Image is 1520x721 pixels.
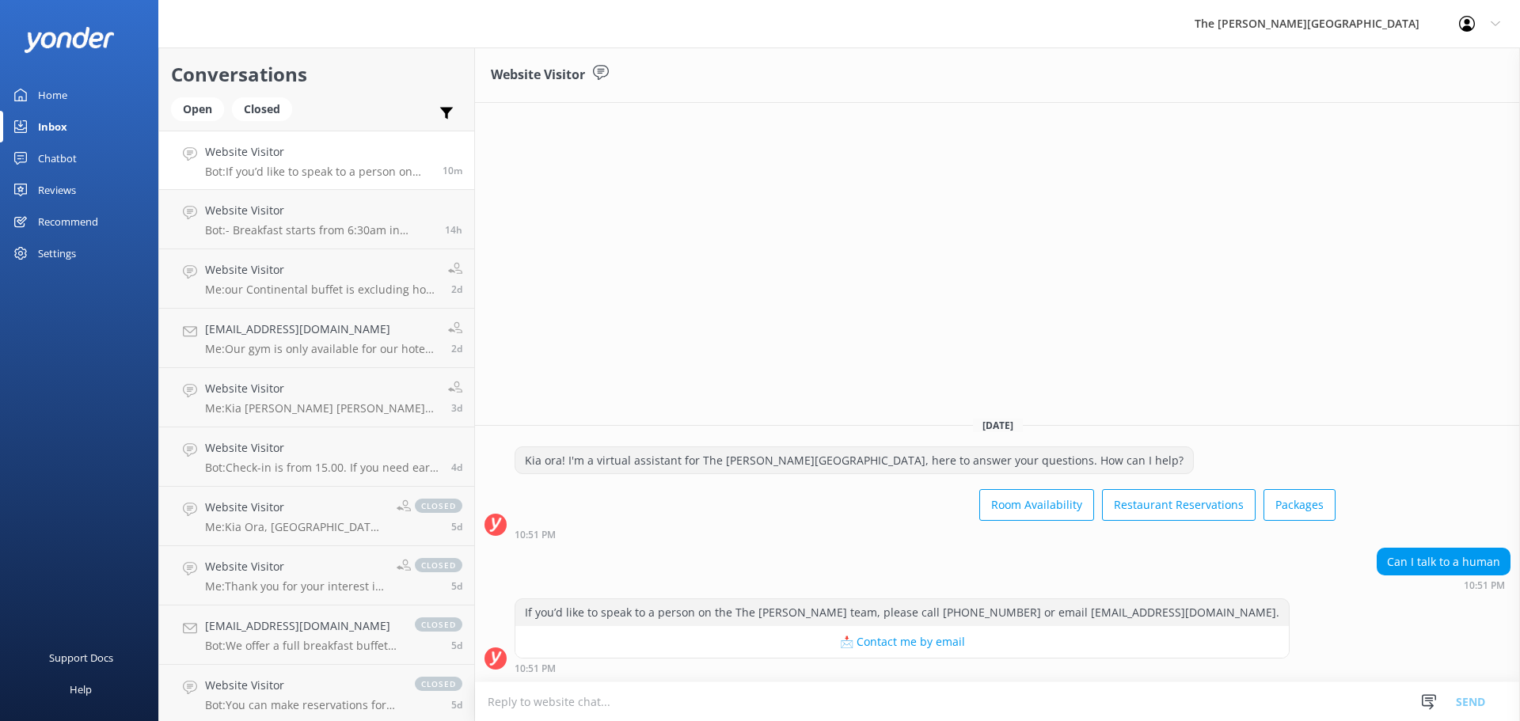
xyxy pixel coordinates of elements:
[1377,579,1510,590] div: Aug 24 2025 10:51pm (UTC +12:00) Pacific/Auckland
[171,100,232,117] a: Open
[445,223,462,237] span: Aug 24 2025 08:58am (UTC +12:00) Pacific/Auckland
[451,401,462,415] span: Aug 21 2025 05:40am (UTC +12:00) Pacific/Auckland
[451,283,462,296] span: Aug 22 2025 02:15pm (UTC +12:00) Pacific/Auckland
[515,447,1193,474] div: Kia ora! I'm a virtual assistant for The [PERSON_NAME][GEOGRAPHIC_DATA], here to answer your ques...
[159,190,474,249] a: Website VisitorBot:- Breakfast starts from 6:30am in Summer and Spring and from 7:00am in Autumn ...
[515,529,1336,540] div: Aug 24 2025 10:51pm (UTC +12:00) Pacific/Auckland
[159,427,474,487] a: Website VisitorBot:Check-in is from 15.00. If you need early check-in, it's subject to availabili...
[205,342,436,356] p: Me: Our gym is only available for our hotel guests.
[159,131,474,190] a: Website VisitorBot:If you’d like to speak to a person on the The [PERSON_NAME] team, please call ...
[232,100,300,117] a: Closed
[205,283,436,297] p: Me: our Continental buffet is excluding hot food.
[159,605,474,665] a: [EMAIL_ADDRESS][DOMAIN_NAME]Bot:We offer a full breakfast buffet all year around except May and J...
[451,461,462,474] span: Aug 20 2025 05:29pm (UTC +12:00) Pacific/Auckland
[38,79,67,111] div: Home
[205,321,436,338] h4: [EMAIL_ADDRESS][DOMAIN_NAME]
[171,97,224,121] div: Open
[205,617,399,635] h4: [EMAIL_ADDRESS][DOMAIN_NAME]
[415,677,462,691] span: closed
[49,642,113,674] div: Support Docs
[205,698,399,712] p: Bot: You can make reservations for the True South Dining Room online at [URL][DOMAIN_NAME]. For l...
[443,164,462,177] span: Aug 24 2025 10:51pm (UTC +12:00) Pacific/Auckland
[205,439,439,457] h4: Website Visitor
[205,579,385,594] p: Me: Thank you for your interest in dining with us at True South Dining Room. While our Snack Food...
[205,499,385,516] h4: Website Visitor
[515,626,1289,658] button: 📩 Contact me by email
[451,520,462,533] span: Aug 19 2025 06:51pm (UTC +12:00) Pacific/Auckland
[38,174,76,206] div: Reviews
[451,342,462,355] span: Aug 22 2025 02:09pm (UTC +12:00) Pacific/Auckland
[515,599,1289,626] div: If you’d like to speak to a person on the The [PERSON_NAME] team, please call [PHONE_NUMBER] or e...
[205,165,431,179] p: Bot: If you’d like to speak to a person on the The [PERSON_NAME] team, please call [PHONE_NUMBER]...
[979,489,1094,521] button: Room Availability
[38,111,67,142] div: Inbox
[205,223,433,237] p: Bot: - Breakfast starts from 6:30am in Summer and Spring and from 7:00am in Autumn and Winter. - ...
[1263,489,1336,521] button: Packages
[159,368,474,427] a: Website VisitorMe:Kia [PERSON_NAME] [PERSON_NAME], Thank you for your message, Wi will send you t...
[515,530,556,540] strong: 10:51 PM
[205,261,436,279] h4: Website Visitor
[159,487,474,546] a: Website VisitorMe:Kia Ora, [GEOGRAPHIC_DATA][PERSON_NAME] is located on [STREET_ADDRESS]. Distanc...
[38,206,98,237] div: Recommend
[415,558,462,572] span: closed
[451,639,462,652] span: Aug 19 2025 04:40pm (UTC +12:00) Pacific/Auckland
[205,202,433,219] h4: Website Visitor
[451,579,462,593] span: Aug 19 2025 06:46pm (UTC +12:00) Pacific/Auckland
[159,546,474,605] a: Website VisitorMe:Thank you for your interest in dining with us at True South Dining Room. While ...
[159,249,474,309] a: Website VisitorMe:our Continental buffet is excluding hot food.2d
[1377,548,1510,575] div: Can I talk to a human
[205,401,436,416] p: Me: Kia [PERSON_NAME] [PERSON_NAME], Thank you for your message, Wi will send you the receipt to ...
[232,97,292,121] div: Closed
[515,664,556,674] strong: 10:51 PM
[24,27,115,53] img: yonder-white-logo.png
[515,662,1290,674] div: Aug 24 2025 10:51pm (UTC +12:00) Pacific/Auckland
[205,677,399,694] h4: Website Visitor
[159,309,474,368] a: [EMAIL_ADDRESS][DOMAIN_NAME]Me:Our gym is only available for our hotel guests.2d
[415,499,462,513] span: closed
[415,617,462,632] span: closed
[205,558,385,575] h4: Website Visitor
[205,461,439,475] p: Bot: Check-in is from 15.00. If you need early check-in, it's subject to availability and fees ma...
[70,674,92,705] div: Help
[1464,581,1505,590] strong: 10:51 PM
[205,639,399,653] p: Bot: We offer a full breakfast buffet all year around except May and June, where we offer cooked ...
[491,65,585,85] h3: Website Visitor
[205,380,436,397] h4: Website Visitor
[205,520,385,534] p: Me: Kia Ora, [GEOGRAPHIC_DATA][PERSON_NAME] is located on [STREET_ADDRESS]. Distance to/from [GEO...
[451,698,462,712] span: Aug 19 2025 11:08am (UTC +12:00) Pacific/Auckland
[973,419,1023,432] span: [DATE]
[38,142,77,174] div: Chatbot
[205,143,431,161] h4: Website Visitor
[171,59,462,89] h2: Conversations
[38,237,76,269] div: Settings
[1102,489,1256,521] button: Restaurant Reservations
